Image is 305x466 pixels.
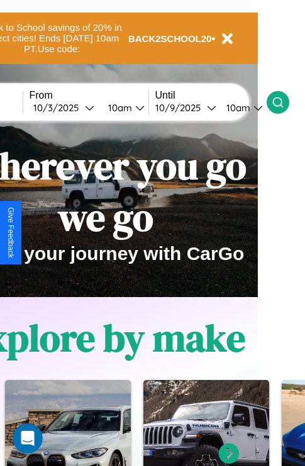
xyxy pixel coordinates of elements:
div: 10 / 9 / 2025 [155,102,207,114]
iframe: Intercom live chat [13,423,43,453]
div: Give Feedback [6,207,15,258]
div: 10am [102,102,135,114]
button: 10am [98,101,148,114]
label: From [30,90,148,101]
b: BACK2SCHOOL20 [128,33,212,44]
div: 10 / 3 / 2025 [33,102,85,114]
button: 10/3/2025 [30,101,98,114]
div: 10am [220,102,253,114]
button: 10am [216,101,267,114]
label: Until [155,90,267,101]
